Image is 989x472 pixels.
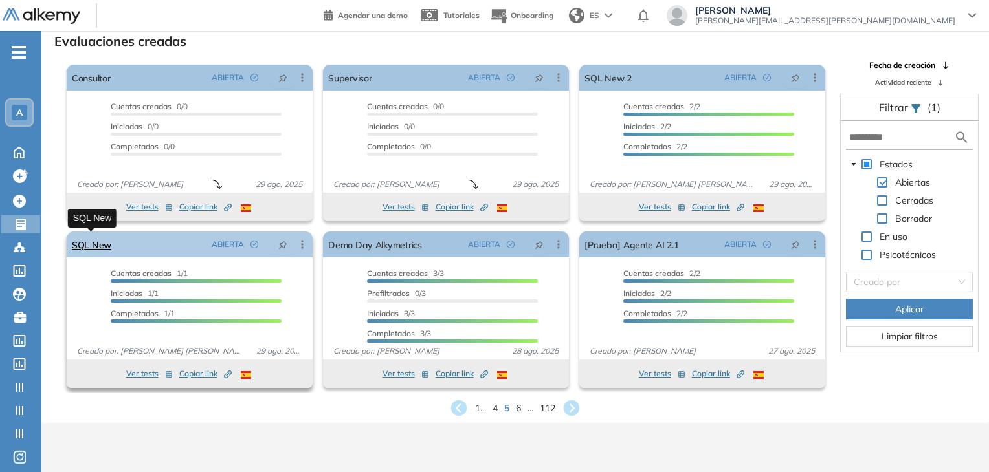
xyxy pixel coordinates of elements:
[269,234,297,255] button: pushpin
[111,288,159,298] span: 1/1
[924,410,989,472] iframe: Chat Widget
[16,107,23,118] span: A
[590,10,599,21] span: ES
[846,299,973,319] button: Aplicar
[763,241,771,248] span: check-circle
[324,6,408,22] a: Agendar una demo
[850,161,857,167] span: caret-down
[179,201,232,213] span: Copiar link
[880,249,936,261] span: Psicotécnicos
[367,328,431,338] span: 3/3
[763,74,771,81] span: check-circle
[111,122,159,131] span: 0/0
[507,74,515,81] span: check-circle
[111,102,172,111] span: Cuentas creadas
[692,368,744,380] span: Copiar link
[251,345,307,357] span: 29 ago. 2025
[781,234,810,255] button: pushpin
[367,122,399,131] span: Iniciadas
[875,78,931,87] span: Actividad reciente
[383,199,429,215] button: Ver tests
[367,102,444,111] span: 0/0
[525,234,553,255] button: pushpin
[639,366,685,381] button: Ver tests
[569,8,584,23] img: world
[212,72,244,83] span: ABIERTA
[516,402,521,415] span: 6
[338,10,408,20] span: Agendar una demo
[383,366,429,381] button: Ver tests
[623,308,671,318] span: Completados
[895,177,930,188] span: Abiertas
[584,65,632,91] a: SQL New 2
[535,72,544,83] span: pushpin
[497,371,507,379] img: ESP
[724,72,757,83] span: ABIERTA
[879,101,911,114] span: Filtrar
[791,239,800,250] span: pushpin
[241,371,251,379] img: ESP
[328,65,372,91] a: Supervisor
[846,326,973,347] button: Limpiar filtros
[928,100,940,115] span: (1)
[623,288,655,298] span: Iniciadas
[490,2,553,30] button: Onboarding
[877,156,915,172] span: Estados
[269,67,297,88] button: pushpin
[497,204,507,212] img: ESP
[72,65,111,91] a: Consultor
[623,308,687,318] span: 2/2
[763,345,820,357] span: 27 ago. 2025
[468,72,500,83] span: ABIERTA
[179,368,232,380] span: Copiar link
[179,366,232,381] button: Copiar link
[436,201,488,213] span: Copiar link
[895,302,924,316] span: Aplicar
[278,239,287,250] span: pushpin
[528,402,533,415] span: ...
[436,199,488,215] button: Copiar link
[367,308,399,318] span: Iniciadas
[72,178,188,190] span: Creado por: [PERSON_NAME]
[179,199,232,215] button: Copiar link
[328,345,445,357] span: Creado por: [PERSON_NAME]
[877,229,910,244] span: En uso
[781,67,810,88] button: pushpin
[623,268,700,278] span: 2/2
[623,288,671,298] span: 2/2
[250,241,258,248] span: check-circle
[623,142,687,151] span: 2/2
[880,158,913,170] span: Estados
[882,329,938,343] span: Limpiar filtros
[511,10,553,20] span: Onboarding
[695,5,955,16] span: [PERSON_NAME]
[791,72,800,83] span: pushpin
[250,178,307,190] span: 29 ago. 2025
[111,142,159,151] span: Completados
[623,102,700,111] span: 2/2
[893,175,933,190] span: Abiertas
[367,268,444,278] span: 3/3
[695,16,955,26] span: [PERSON_NAME][EMAIL_ADDRESS][PERSON_NAME][DOMAIN_NAME]
[111,268,172,278] span: Cuentas creadas
[869,59,935,71] span: Fecha de creación
[895,195,933,206] span: Cerradas
[507,241,515,248] span: check-circle
[111,268,188,278] span: 1/1
[623,268,684,278] span: Cuentas creadas
[367,142,415,151] span: Completados
[212,239,244,250] span: ABIERTA
[877,247,939,263] span: Psicotécnicos
[278,72,287,83] span: pushpin
[328,231,422,257] a: Demo Day Alkymetrics
[535,239,544,250] span: pushpin
[507,178,564,190] span: 29 ago. 2025
[250,74,258,81] span: check-circle
[111,142,175,151] span: 0/0
[126,366,173,381] button: Ver tests
[54,34,186,49] h3: Evaluaciones creadas
[623,122,671,131] span: 2/2
[504,402,509,415] span: 5
[241,204,251,212] img: ESP
[126,199,173,215] button: Ver tests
